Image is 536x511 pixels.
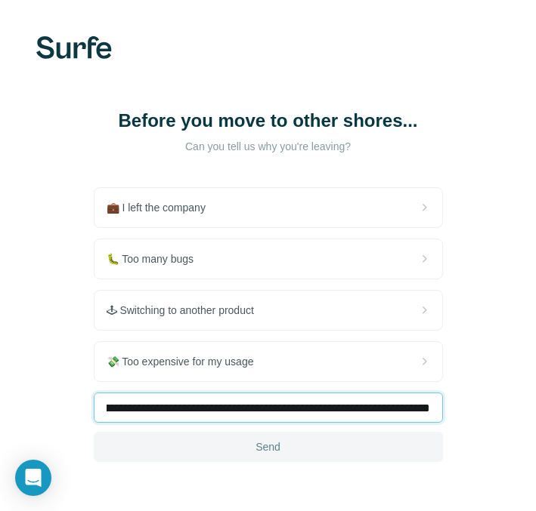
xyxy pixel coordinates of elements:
p: Can you tell us why you're leaving? [117,139,420,154]
span: 🕹 Switching to another product [107,303,266,318]
span: 💼 I left the company [107,200,218,215]
button: Send [94,432,443,462]
span: 💸 Too expensive for my usage [107,354,266,369]
img: Surfe's logo [36,36,112,59]
span: Send [256,439,280,454]
span: 🐛 Too many bugs [107,251,206,266]
h1: Before you move to other shores... [117,109,420,133]
div: Open Intercom Messenger [15,460,51,496]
